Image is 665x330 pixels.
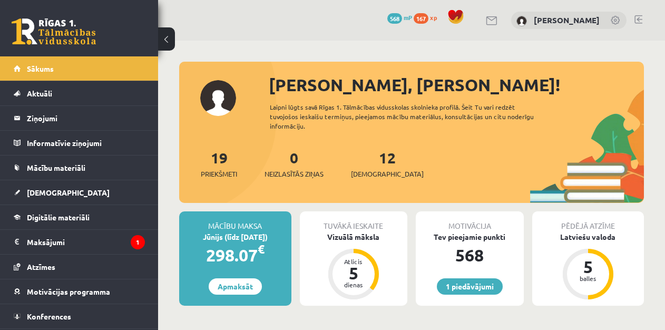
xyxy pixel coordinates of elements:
[387,13,412,22] a: 568 mP
[14,156,145,180] a: Mācību materiāli
[416,211,524,231] div: Motivācija
[338,265,369,282] div: 5
[27,287,110,296] span: Motivācijas programma
[179,231,291,242] div: Jūnijs (līdz [DATE])
[258,241,265,257] span: €
[265,148,324,179] a: 0Neizlasītās ziņas
[14,106,145,130] a: Ziņojumi
[27,131,145,155] legend: Informatīvie ziņojumi
[300,211,408,231] div: Tuvākā ieskaite
[572,275,604,282] div: balles
[27,106,145,130] legend: Ziņojumi
[532,231,644,301] a: Latviešu valoda 5 balles
[179,211,291,231] div: Mācību maksa
[351,148,424,179] a: 12[DEMOGRAPHIC_DATA]
[265,169,324,179] span: Neizlasītās ziņas
[27,188,110,197] span: [DEMOGRAPHIC_DATA]
[14,56,145,81] a: Sākums
[414,13,442,22] a: 167 xp
[404,13,412,22] span: mP
[416,242,524,268] div: 568
[300,231,408,242] div: Vizuālā māksla
[14,180,145,205] a: [DEMOGRAPHIC_DATA]
[179,242,291,268] div: 298.07
[201,148,237,179] a: 19Priekšmeti
[532,231,644,242] div: Latviešu valoda
[437,278,503,295] a: 1 piedāvājumi
[430,13,437,22] span: xp
[27,312,71,321] span: Konferences
[27,89,52,98] span: Aktuāli
[27,163,85,172] span: Mācību materiāli
[516,16,527,26] img: Samira Sokolova
[14,230,145,254] a: Maksājumi1
[27,230,145,254] legend: Maksājumi
[14,131,145,155] a: Informatīvie ziņojumi
[300,231,408,301] a: Vizuālā māksla Atlicis 5 dienas
[338,258,369,265] div: Atlicis
[27,262,55,271] span: Atzīmes
[387,13,402,24] span: 568
[14,205,145,229] a: Digitālie materiāli
[14,255,145,279] a: Atzīmes
[416,231,524,242] div: Tev pieejamie punkti
[338,282,369,288] div: dienas
[572,258,604,275] div: 5
[14,279,145,304] a: Motivācijas programma
[201,169,237,179] span: Priekšmeti
[532,211,644,231] div: Pēdējā atzīme
[414,13,428,24] span: 167
[27,64,54,73] span: Sākums
[534,15,600,25] a: [PERSON_NAME]
[209,278,262,295] a: Apmaksāt
[14,81,145,105] a: Aktuāli
[269,72,644,98] div: [PERSON_NAME], [PERSON_NAME]!
[14,304,145,328] a: Konferences
[131,235,145,249] i: 1
[12,18,96,45] a: Rīgas 1. Tālmācības vidusskola
[270,102,549,131] div: Laipni lūgts savā Rīgas 1. Tālmācības vidusskolas skolnieka profilā. Šeit Tu vari redzēt tuvojošo...
[27,212,90,222] span: Digitālie materiāli
[351,169,424,179] span: [DEMOGRAPHIC_DATA]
